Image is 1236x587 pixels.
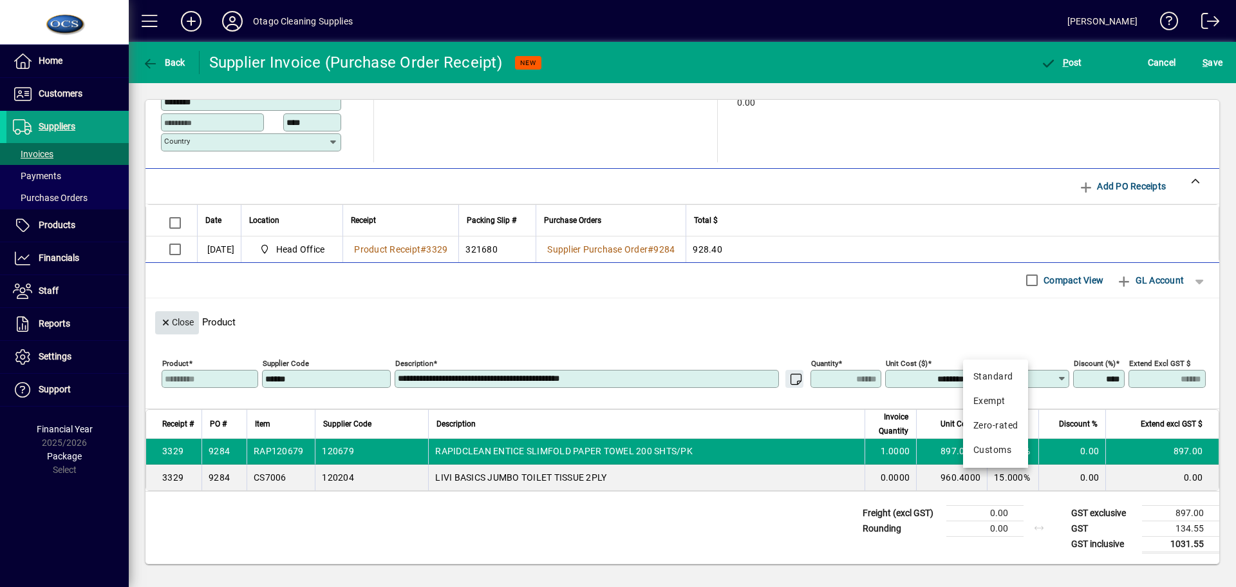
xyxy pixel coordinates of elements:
[201,439,247,465] td: 9284
[544,213,601,227] span: Purchase Orders
[1041,274,1103,287] label: Compact View
[37,424,93,434] span: Financial Year
[946,505,1024,521] td: 0.00
[395,358,433,367] mat-label: Description
[467,213,516,227] span: Packing Slip #
[323,417,371,431] span: Supplier Code
[973,419,1018,432] div: Zero-rated
[865,439,916,465] td: 1.0000
[263,358,309,367] mat-label: Supplier Code
[941,417,979,431] span: Unit Cost $
[1065,521,1142,536] td: GST
[694,213,1203,227] div: Total $
[1065,536,1142,552] td: GST inclusive
[201,465,247,490] td: 9284
[6,187,129,209] a: Purchase Orders
[873,410,908,438] span: Invoice Quantity
[1105,439,1219,465] td: 897.00
[6,374,129,406] a: Support
[6,275,129,307] a: Staff
[350,242,452,256] a: Product Receipt#3329
[547,244,648,255] span: Supplier Purchase Order
[886,358,928,367] mat-label: Unit Cost ($)
[205,213,221,227] span: Date
[1142,521,1219,536] td: 134.55
[315,439,428,465] td: 120679
[139,51,189,74] button: Back
[249,213,279,227] span: Location
[253,11,353,32] div: Otago Cleaning Supplies
[255,417,270,431] span: Item
[737,98,755,108] span: 0.00
[39,384,71,394] span: Support
[420,244,426,255] span: #
[276,243,325,256] span: Head Office
[315,465,428,490] td: 120204
[811,358,838,367] mat-label: Quantity
[973,358,1004,367] mat-label: GST rate
[171,10,212,33] button: Add
[354,244,420,255] span: Product Receipt
[160,312,194,333] span: Close
[543,242,679,256] a: Supplier Purchase Order#9284
[1199,51,1226,74] button: Save
[1073,175,1171,198] button: Add PO Receipts
[648,244,653,255] span: #
[916,465,987,490] td: 960.4000
[856,505,946,521] td: Freight (excl GST)
[987,465,1038,490] td: 15.000%
[467,213,528,227] div: Packing Slip #
[428,439,865,465] td: RAPIDCLEAN ENTICE SLIMFOLD PAPER TOWEL 200 SHTS/PK
[1078,176,1166,197] span: Add PO Receipts
[1074,358,1116,367] mat-label: Discount (%)
[162,358,189,367] mat-label: Product
[1145,51,1179,74] button: Cancel
[973,370,1018,383] div: Standard
[1148,52,1176,73] span: Cancel
[47,451,82,461] span: Package
[39,55,62,66] span: Home
[653,244,675,255] span: 9284
[865,465,916,490] td: 0.0000
[13,171,61,181] span: Payments
[155,311,199,334] button: Close
[946,521,1024,536] td: 0.00
[6,308,129,340] a: Reports
[694,213,718,227] span: Total $
[205,213,233,227] div: Date
[146,439,201,465] td: 3329
[426,244,447,255] span: 3329
[963,438,1028,463] mat-option: Customs
[209,52,502,73] div: Supplier Invoice (Purchase Order Receipt)
[520,59,536,67] span: NEW
[212,10,253,33] button: Profile
[458,236,536,262] td: 321680
[1192,3,1220,44] a: Logout
[39,285,59,296] span: Staff
[351,213,451,227] div: Receipt
[1142,505,1219,521] td: 897.00
[351,213,376,227] span: Receipt
[963,414,1028,438] mat-option: Zero-rated
[210,417,227,431] span: PO #
[686,236,1219,262] td: 928.40
[39,88,82,99] span: Customers
[254,445,303,457] div: RAP120679
[13,193,88,203] span: Purchase Orders
[162,417,194,431] span: Receipt #
[1110,269,1190,292] button: GL Account
[963,389,1028,414] mat-option: Exempt
[1038,465,1105,490] td: 0.00
[1065,505,1142,521] td: GST exclusive
[1040,57,1082,68] span: ost
[6,45,129,77] a: Home
[856,521,946,536] td: Rounding
[146,465,201,490] td: 3329
[129,51,200,74] app-page-header-button: Back
[152,316,202,327] app-page-header-button: Close
[916,439,987,465] td: 897.0000
[39,220,75,230] span: Products
[39,121,75,131] span: Suppliers
[39,253,79,263] span: Financials
[436,417,476,431] span: Description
